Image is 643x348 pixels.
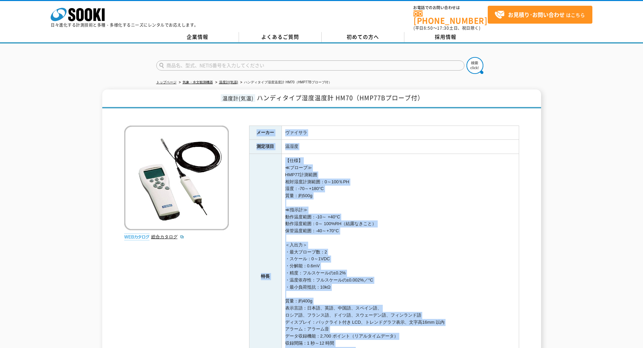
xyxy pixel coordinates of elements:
[282,126,519,140] td: ヴァイサラ
[249,140,282,154] th: 測定項目
[282,140,519,154] td: 温湿度
[413,25,480,31] span: (平日 ～ 土日、祝日除く)
[257,93,424,102] span: ハンディタイプ湿度温度計 HM70（HMP77Bプローブ付）
[404,32,487,42] a: 採用情報
[413,6,488,10] span: お電話でのお問い合わせは
[508,10,565,19] strong: お見積り･お問い合わせ
[424,25,433,31] span: 8:50
[124,234,150,240] img: webカタログ
[437,25,449,31] span: 17:30
[249,126,282,140] th: メーカー
[156,80,177,84] a: トップページ
[488,6,592,24] a: お見積り･お問い合わせはこちら
[466,57,483,74] img: btn_search.png
[156,32,239,42] a: 企業情報
[413,10,488,24] a: [PHONE_NUMBER]
[151,234,184,239] a: 総合カタログ
[219,80,238,84] a: 温度計(気温)
[239,32,322,42] a: よくあるご質問
[322,32,404,42] a: 初めての方へ
[183,80,213,84] a: 気象・水文観測機器
[239,79,331,86] li: ハンディタイプ湿度温度計 HM70（HMP77Bプローブ付）
[124,126,229,230] img: ハンディタイプ湿度温度計 HM70（HMP77Bプローブ付）
[156,60,464,71] input: 商品名、型式、NETIS番号を入力してください
[221,94,255,102] span: 温度計(気温)
[494,10,585,20] span: はこちら
[347,33,379,41] span: 初めての方へ
[51,23,198,27] p: 日々進化する計測技術と多種・多様化するニーズにレンタルでお応えします。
